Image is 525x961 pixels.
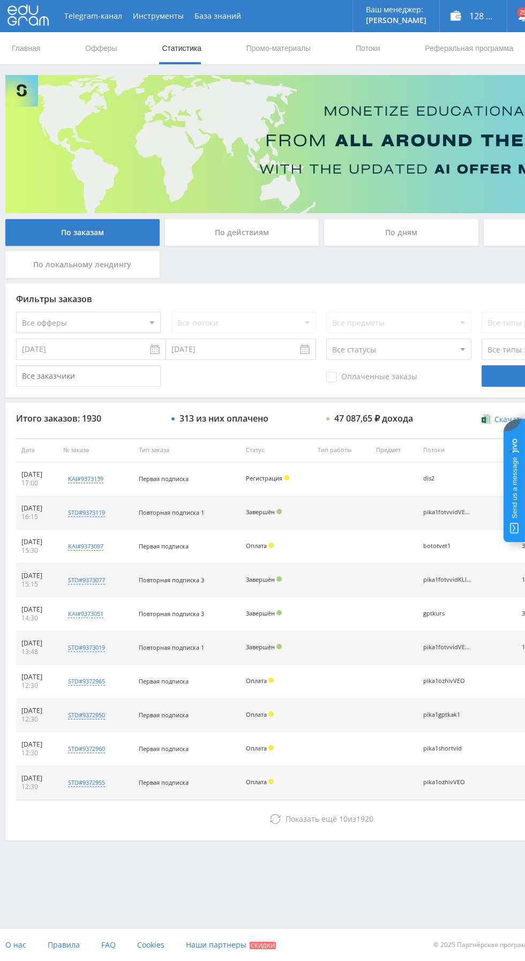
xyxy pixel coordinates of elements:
a: Правила [48,929,80,961]
a: Наши партнеры Скидки [186,929,276,961]
div: По локальному лендингу [5,251,160,278]
p: [PERSON_NAME] [366,16,426,25]
a: Промо-материалы [245,32,312,64]
span: FAQ [101,940,116,950]
a: Cookies [137,929,164,961]
span: Оплаченные заказы [326,372,417,382]
span: Cookies [137,940,164,950]
div: По действиям [165,219,319,246]
a: Реферальная программа [424,32,514,64]
a: О нас [5,929,26,961]
div: По дням [324,219,478,246]
p: Ваш менеджер: [366,5,426,14]
span: О нас [5,940,26,950]
span: Правила [48,940,80,950]
input: Все заказчики [16,365,161,387]
a: Офферы [84,32,118,64]
a: Потоки [355,32,381,64]
a: Статистика [161,32,202,64]
div: По заказам [5,219,160,246]
a: FAQ [101,929,116,961]
a: Главная [11,32,41,64]
span: Скидки [250,942,276,949]
span: Наши партнеры [186,940,246,950]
